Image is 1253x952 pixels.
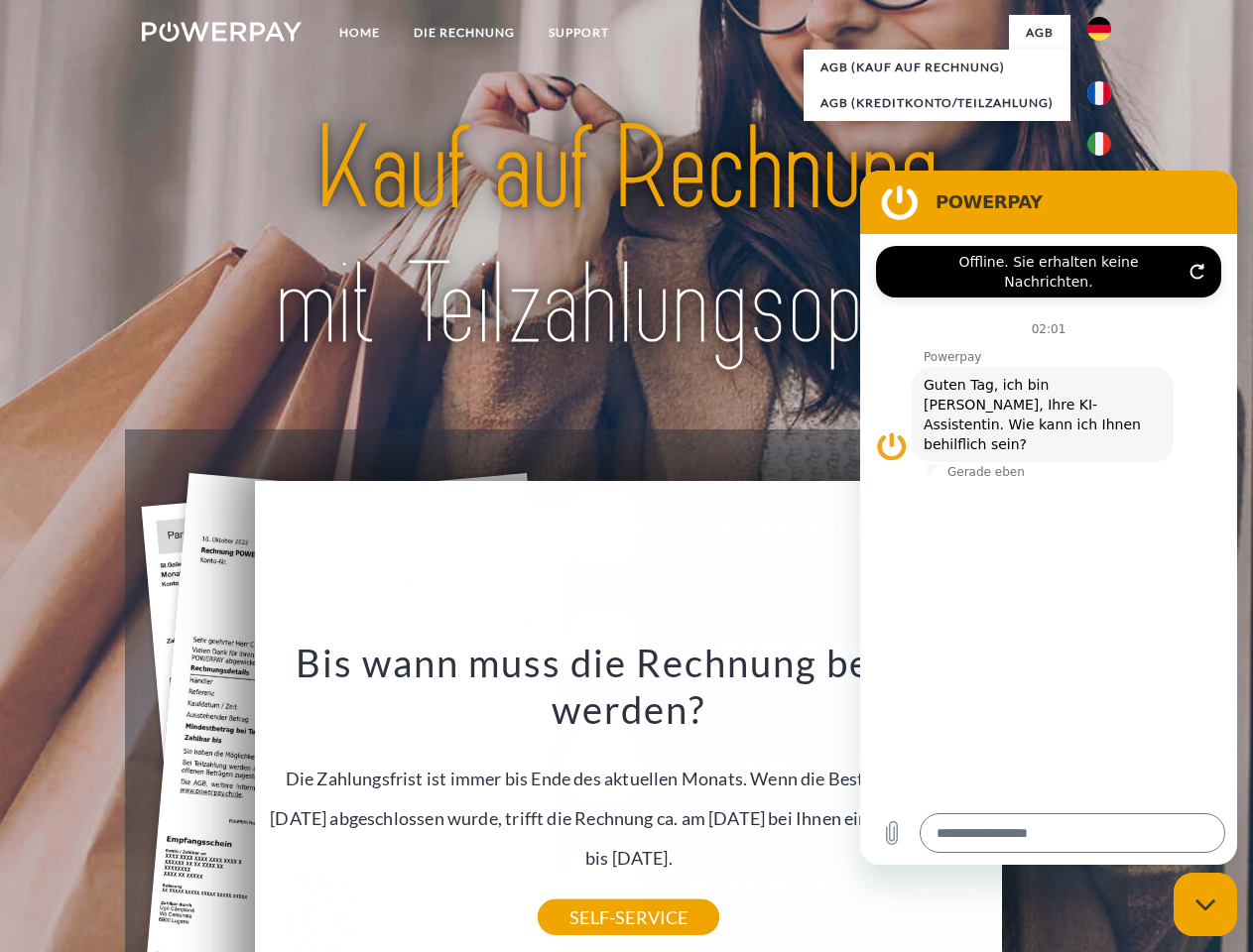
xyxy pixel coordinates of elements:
a: agb [1009,15,1070,51]
img: it [1087,132,1111,156]
img: de [1087,17,1111,41]
img: title-powerpay_de.svg [189,95,1064,380]
img: fr [1087,81,1111,105]
div: Die Zahlungsfrist ist immer bis Ende des aktuellen Monats. Wenn die Bestellung z.B. am [DATE] abg... [267,639,991,917]
img: logo-powerpay-white.svg [142,22,302,42]
a: DIE RECHNUNG [397,15,532,51]
a: AGB (Kreditkonto/Teilzahlung) [804,85,1070,121]
a: SUPPORT [532,15,626,51]
a: AGB (Kauf auf Rechnung) [804,50,1070,85]
a: Home [322,15,397,51]
a: SELF-SERVICE [538,899,719,935]
h3: Bis wann muss die Rechnung bezahlt werden? [267,639,991,734]
iframe: Schaltfläche zum Öffnen des Messaging-Fensters; Konversation läuft [1174,873,1237,936]
iframe: Messaging-Fenster [860,171,1237,865]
